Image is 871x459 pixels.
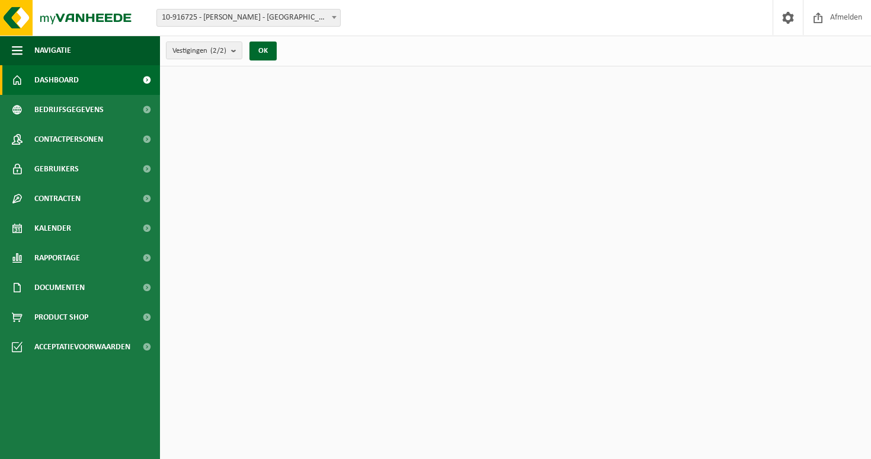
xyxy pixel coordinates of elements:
span: Documenten [34,273,85,302]
span: Product Shop [34,302,88,332]
span: 10-916725 - VAN DAMME OMER - GENT [157,9,340,26]
span: Rapportage [34,243,80,273]
span: Kalender [34,213,71,243]
button: Vestigingen(2/2) [166,42,242,59]
span: Navigatie [34,36,71,65]
span: 10-916725 - VAN DAMME OMER - GENT [156,9,341,27]
span: Acceptatievoorwaarden [34,332,130,362]
span: Contracten [34,184,81,213]
span: Dashboard [34,65,79,95]
span: Bedrijfsgegevens [34,95,104,125]
span: Contactpersonen [34,125,103,154]
span: Vestigingen [172,42,226,60]
count: (2/2) [210,47,226,55]
button: OK [249,42,277,60]
span: Gebruikers [34,154,79,184]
